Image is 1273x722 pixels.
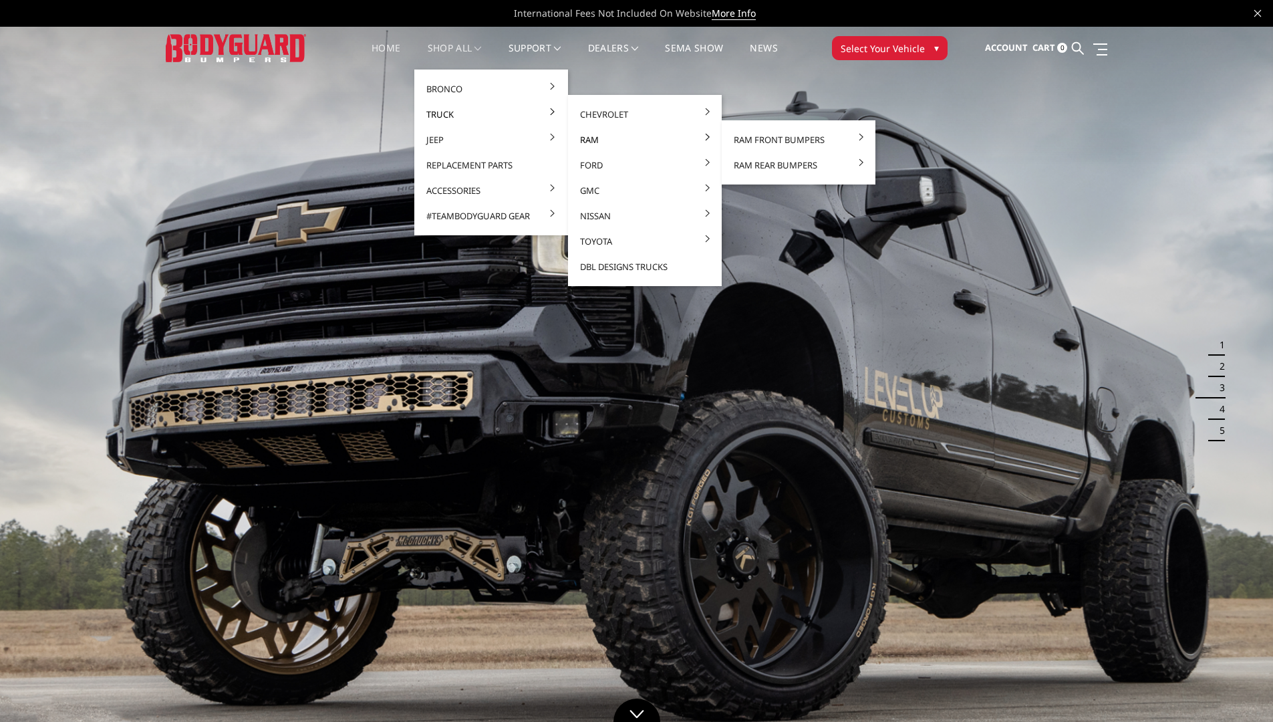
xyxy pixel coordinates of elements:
img: BODYGUARD BUMPERS [166,34,306,62]
a: More Info [712,7,756,20]
a: Support [509,43,561,70]
button: 3 of 5 [1212,377,1225,398]
button: 4 of 5 [1212,398,1225,420]
button: 1 of 5 [1212,334,1225,356]
a: Dealers [588,43,639,70]
a: News [750,43,777,70]
a: shop all [428,43,482,70]
a: GMC [573,178,716,203]
button: 2 of 5 [1212,356,1225,377]
a: Account [985,30,1028,66]
a: #TeamBodyguard Gear [420,203,563,229]
a: Cart 0 [1032,30,1067,66]
a: Ram Rear Bumpers [727,152,870,178]
span: Cart [1032,41,1055,53]
iframe: Chat Widget [1206,658,1273,722]
a: Ram Front Bumpers [727,127,870,152]
span: ▾ [934,41,939,55]
a: Home [372,43,400,70]
a: Accessories [420,178,563,203]
a: Jeep [420,127,563,152]
span: Select Your Vehicle [841,41,925,55]
a: Ford [573,152,716,178]
span: 0 [1057,43,1067,53]
button: 5 of 5 [1212,420,1225,441]
a: Nissan [573,203,716,229]
a: DBL Designs Trucks [573,254,716,279]
span: Account [985,41,1028,53]
button: Select Your Vehicle [832,36,948,60]
a: Replacement Parts [420,152,563,178]
a: Click to Down [613,699,660,722]
a: Truck [420,102,563,127]
a: Ram [573,127,716,152]
a: Toyota [573,229,716,254]
a: Chevrolet [573,102,716,127]
a: Bronco [420,76,563,102]
a: SEMA Show [665,43,723,70]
